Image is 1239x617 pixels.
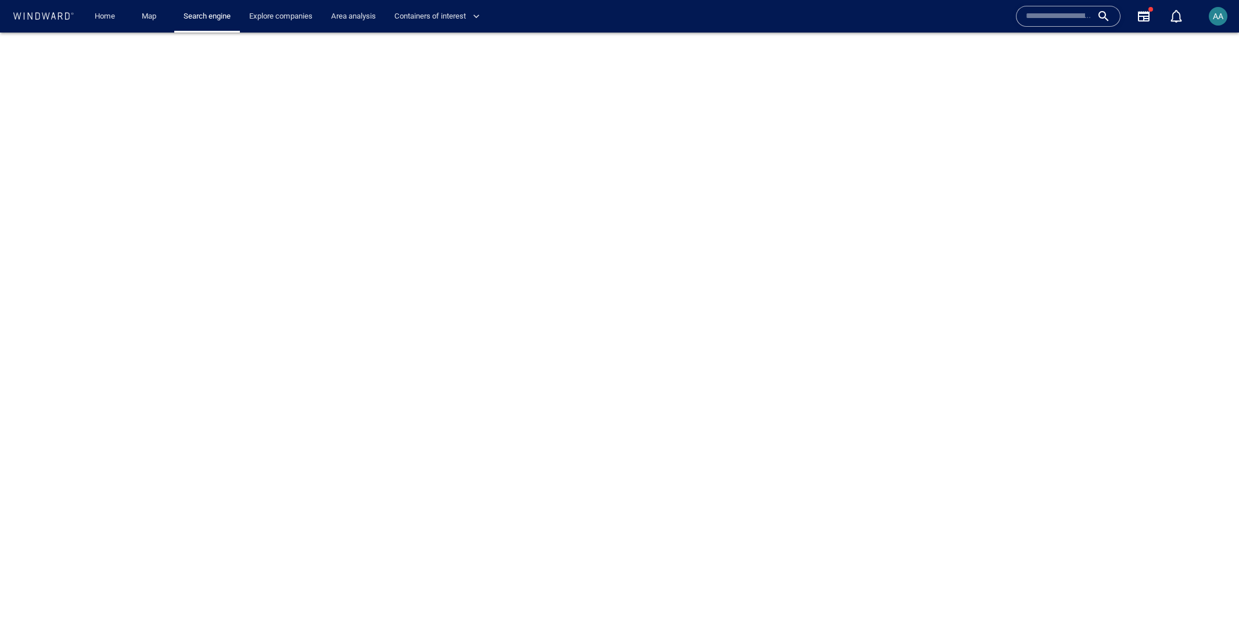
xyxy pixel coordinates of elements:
button: Containers of interest [390,6,490,27]
a: Explore companies [245,6,317,27]
div: Notification center [1169,9,1183,23]
a: Map [137,6,165,27]
iframe: Chat [1190,565,1230,608]
a: Search engine [179,6,235,27]
button: Map [132,6,170,27]
span: AA [1213,12,1223,21]
button: Home [86,6,123,27]
a: Home [90,6,120,27]
button: AA [1206,5,1230,28]
a: Area analysis [326,6,380,27]
span: Containers of interest [394,10,480,23]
